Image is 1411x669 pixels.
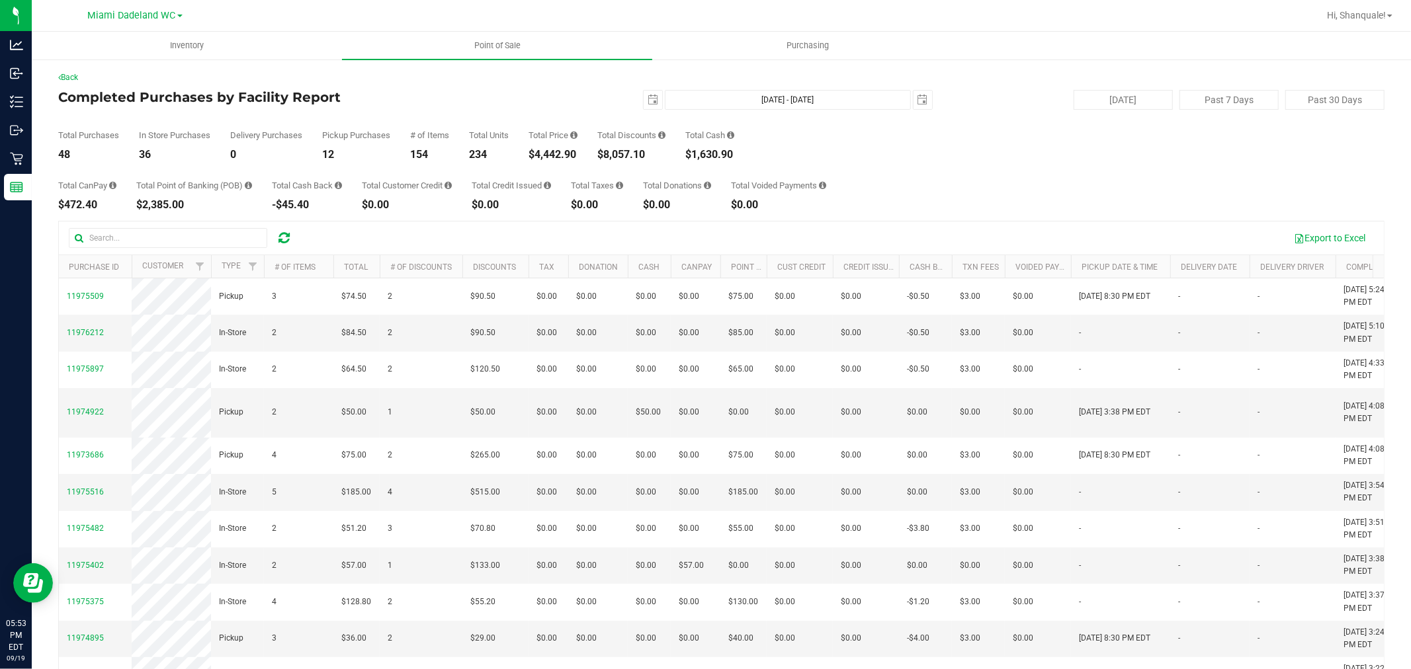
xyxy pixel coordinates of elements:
[1178,449,1180,461] span: -
[576,363,597,375] span: $0.00
[388,327,392,339] span: 2
[1178,406,1180,418] span: -
[841,486,861,498] span: $0.00
[1013,522,1033,535] span: $0.00
[1327,10,1386,20] span: Hi, Shanquale!
[388,522,392,535] span: 3
[219,486,246,498] span: In-Store
[636,596,656,608] span: $0.00
[1258,596,1260,608] span: -
[67,487,104,496] span: 11975516
[342,32,652,59] a: Point of Sale
[679,596,699,608] span: $0.00
[960,596,980,608] span: $3.00
[529,131,577,139] div: Total Price
[67,364,104,374] span: 11975897
[679,406,699,418] span: $0.00
[219,327,246,339] span: In-Store
[139,131,210,139] div: In Store Purchases
[242,255,264,278] a: Filter
[470,596,495,608] span: $55.20
[960,406,980,418] span: $0.00
[571,200,623,210] div: $0.00
[679,632,699,645] span: $0.00
[388,596,392,608] span: 2
[341,327,366,339] span: $84.50
[222,261,241,270] a: Type
[536,522,557,535] span: $0.00
[219,559,246,572] span: In-Store
[341,596,371,608] span: $128.80
[907,406,927,418] span: $0.00
[679,363,699,375] span: $0.00
[727,131,734,139] i: Sum of the successful, non-voided cash payment transactions for all purchases in the date range. ...
[1178,522,1180,535] span: -
[272,449,277,461] span: 4
[136,181,252,190] div: Total Point of Banking (POB)
[536,486,557,498] span: $0.00
[960,632,980,645] span: $3.00
[1013,327,1033,339] span: $0.00
[388,559,392,572] span: 1
[1013,449,1033,461] span: $0.00
[907,522,929,535] span: -$3.80
[69,262,119,272] a: Purchase ID
[362,181,452,190] div: Total Customer Credit
[704,181,711,190] i: Sum of all round-up-to-next-dollar total price adjustments for all purchases in the date range.
[597,131,665,139] div: Total Discounts
[679,486,699,498] span: $0.00
[728,559,749,572] span: $0.00
[1260,262,1324,272] a: Delivery Driver
[1013,363,1033,375] span: $0.00
[570,131,577,139] i: Sum of the total prices of all purchases in the date range.
[10,124,23,137] inline-svg: Outbound
[960,522,980,535] span: $3.00
[275,262,316,272] a: # of Items
[341,522,366,535] span: $51.20
[1258,632,1260,645] span: -
[109,181,116,190] i: Sum of the successful, non-voided CanPay payment transactions for all purchases in the date range.
[1013,596,1033,608] span: $0.00
[58,181,116,190] div: Total CanPay
[470,632,495,645] span: $29.00
[841,363,861,375] span: $0.00
[388,632,392,645] span: 2
[1179,90,1279,110] button: Past 7 Days
[636,327,656,339] span: $0.00
[470,290,495,303] span: $90.50
[189,255,211,278] a: Filter
[777,262,826,272] a: Cust Credit
[536,632,557,645] span: $0.00
[841,449,861,461] span: $0.00
[473,262,516,272] a: Discounts
[960,363,980,375] span: $3.00
[445,181,452,190] i: Sum of the successful, non-voided payments using account credit for all purchases in the date range.
[388,449,392,461] span: 2
[1079,559,1081,572] span: -
[775,632,795,645] span: $0.00
[341,632,366,645] span: $36.00
[388,290,392,303] span: 2
[139,149,210,160] div: 36
[841,406,861,418] span: $0.00
[1258,559,1260,572] span: -
[636,486,656,498] span: $0.00
[58,131,119,139] div: Total Purchases
[1013,290,1033,303] span: $0.00
[1013,559,1033,572] span: $0.00
[67,633,104,643] span: 11974895
[728,522,753,535] span: $55.00
[245,181,252,190] i: Sum of the successful, non-voided point-of-banking payment transactions, both via payment termina...
[643,200,711,210] div: $0.00
[644,91,662,109] span: select
[58,90,500,104] h4: Completed Purchases by Facility Report
[272,290,277,303] span: 3
[10,95,23,108] inline-svg: Inventory
[1074,90,1173,110] button: [DATE]
[142,261,183,270] a: Customer
[1178,632,1180,645] span: -
[410,131,449,139] div: # of Items
[456,40,538,52] span: Point of Sale
[731,262,825,272] a: Point of Banking (POB)
[536,327,557,339] span: $0.00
